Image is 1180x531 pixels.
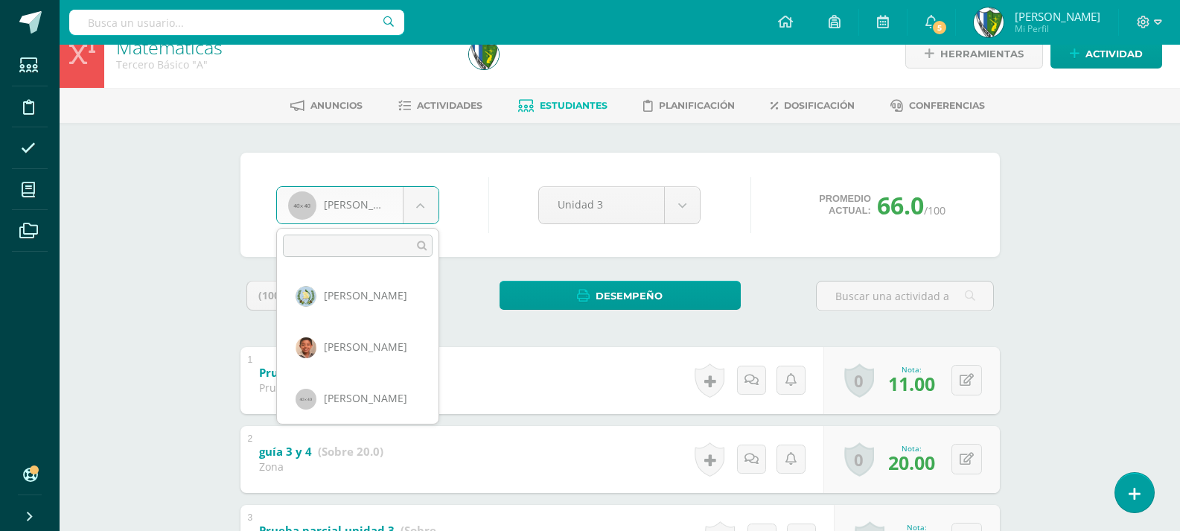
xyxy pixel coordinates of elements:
[324,288,407,302] span: [PERSON_NAME]
[324,391,407,405] span: [PERSON_NAME]
[324,340,407,354] span: [PERSON_NAME]
[296,389,316,410] img: 40x40
[296,286,316,307] img: e1fbed75cf39038092c409727cf0295d.png
[296,337,316,358] img: ca9b1b8a77ee320bc40a756c12ff1ca8.png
